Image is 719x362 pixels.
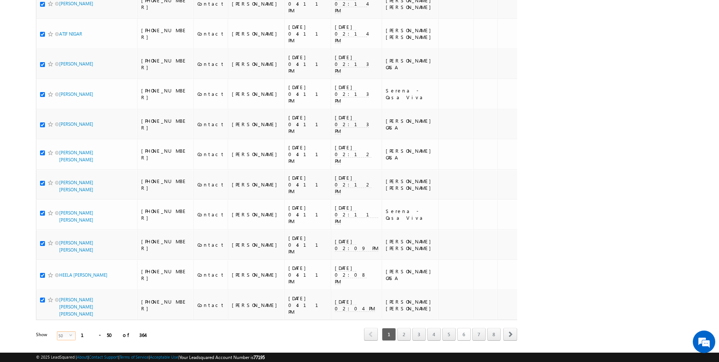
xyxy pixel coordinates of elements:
div: Contact [197,91,225,97]
div: [DATE] 04:11 PM [288,84,327,104]
div: Contact [197,211,225,218]
a: Contact Support [89,355,118,359]
a: 5 [442,328,456,341]
a: [PERSON_NAME] [PERSON_NAME] [59,240,93,253]
a: [PERSON_NAME] [59,91,93,97]
span: [DATE] 02:08 PM [335,265,367,285]
div: Show [36,331,51,338]
div: [PERSON_NAME] [232,181,281,188]
a: Acceptable Use [150,355,178,359]
div: Contact [197,0,225,7]
span: prev [364,328,378,341]
div: [DATE] 04:11 PM [288,144,327,164]
div: [PERSON_NAME] [232,211,281,218]
div: [DATE] 04:11 PM [288,295,327,315]
div: [PERSON_NAME] [232,241,281,248]
div: [PERSON_NAME] [232,91,281,97]
div: [PHONE_NUMBER] [141,268,190,282]
div: Contact [197,271,225,278]
a: 7 [472,328,486,341]
div: [PERSON_NAME] [232,0,281,7]
a: 8 [487,328,501,341]
div: Contact [197,241,225,248]
div: [PERSON_NAME] [232,302,281,308]
div: Serena - Casa Viva [386,87,435,101]
div: Minimize live chat window [123,4,141,22]
span: [DATE] 02:14 PM [335,24,367,44]
span: [DATE] 02:13 PM [335,114,369,134]
span: [DATE] 02:04 PM [335,298,375,312]
a: [PERSON_NAME] [59,1,93,6]
a: [PERSON_NAME] [PERSON_NAME] [59,150,93,162]
span: © 2025 LeadSquared | | | | | [36,354,265,361]
div: [PERSON_NAME] [232,61,281,67]
a: [PERSON_NAME] [PERSON_NAME] [59,180,93,192]
div: [PHONE_NUMBER] [141,118,190,131]
div: Chat with us now [39,39,126,49]
a: ATIF NIGAR [59,31,82,37]
a: prev [364,329,378,341]
span: [DATE] 02:13 PM [335,84,369,104]
div: [PERSON_NAME] CASA [386,118,435,131]
span: [DATE] 02:09 PM [335,238,378,252]
div: [DATE] 04:11 PM [288,265,327,285]
div: [PERSON_NAME] [232,121,281,128]
em: Start Chat [102,231,136,241]
div: [PERSON_NAME] CASA [386,147,435,161]
a: 3 [412,328,426,341]
div: [PHONE_NUMBER] [141,178,190,191]
div: [PERSON_NAME] [PERSON_NAME] [386,238,435,252]
span: select [69,334,75,337]
div: [PHONE_NUMBER] [141,238,190,252]
div: [DATE] 04:11 PM [288,54,327,74]
img: d_60004797649_company_0_60004797649 [13,39,31,49]
a: [PERSON_NAME] [PERSON_NAME] [59,210,93,223]
a: [PERSON_NAME] [59,121,93,127]
span: [DATE] 02:11 PM [335,204,378,225]
div: [PERSON_NAME] CASA [386,57,435,71]
span: [DATE] 02:12 PM [335,144,371,164]
div: [PERSON_NAME] [232,271,281,278]
div: [PERSON_NAME] [232,30,281,37]
div: Contact [197,151,225,158]
a: HEELA [PERSON_NAME] [59,272,107,278]
div: [PHONE_NUMBER] [141,57,190,71]
a: 6 [457,328,471,341]
span: [DATE] 02:12 PM [335,174,371,195]
div: [PERSON_NAME] [PERSON_NAME] [386,298,435,312]
span: [DATE] 02:13 PM [335,54,369,74]
a: [PERSON_NAME] [PERSON_NAME] [PERSON_NAME] [59,297,93,317]
div: Contact [197,121,225,128]
span: 1 [382,328,396,341]
div: Contact [197,30,225,37]
div: Contact [197,61,225,67]
div: [PERSON_NAME] [232,151,281,158]
a: About [77,355,88,359]
div: [PHONE_NUMBER] [141,87,190,101]
div: Serena - Casa Viva [386,208,435,221]
div: [PERSON_NAME] [PERSON_NAME] [386,178,435,191]
div: Contact [197,181,225,188]
div: [PHONE_NUMBER] [141,27,190,40]
div: [PHONE_NUMBER] [141,208,190,221]
div: [PERSON_NAME] CASA [386,268,435,282]
div: [PERSON_NAME] [PERSON_NAME] [386,27,435,40]
span: next [503,328,517,341]
div: 1 - 50 of 364 [81,331,145,339]
a: 4 [427,328,441,341]
span: 50 [57,332,69,340]
div: [DATE] 04:11 PM [288,174,327,195]
div: [DATE] 04:11 PM [288,235,327,255]
a: 2 [397,328,411,341]
div: [PHONE_NUMBER] [141,147,190,161]
div: [DATE] 04:11 PM [288,24,327,44]
textarea: Type your message and hit 'Enter' [10,69,137,225]
a: [PERSON_NAME] [59,61,93,67]
span: 77195 [254,355,265,360]
a: next [503,329,517,341]
div: [PHONE_NUMBER] [141,298,190,312]
div: [DATE] 04:11 PM [288,204,327,225]
a: Terms of Service [119,355,149,359]
div: [DATE] 04:11 PM [288,114,327,134]
div: Contact [197,302,225,308]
